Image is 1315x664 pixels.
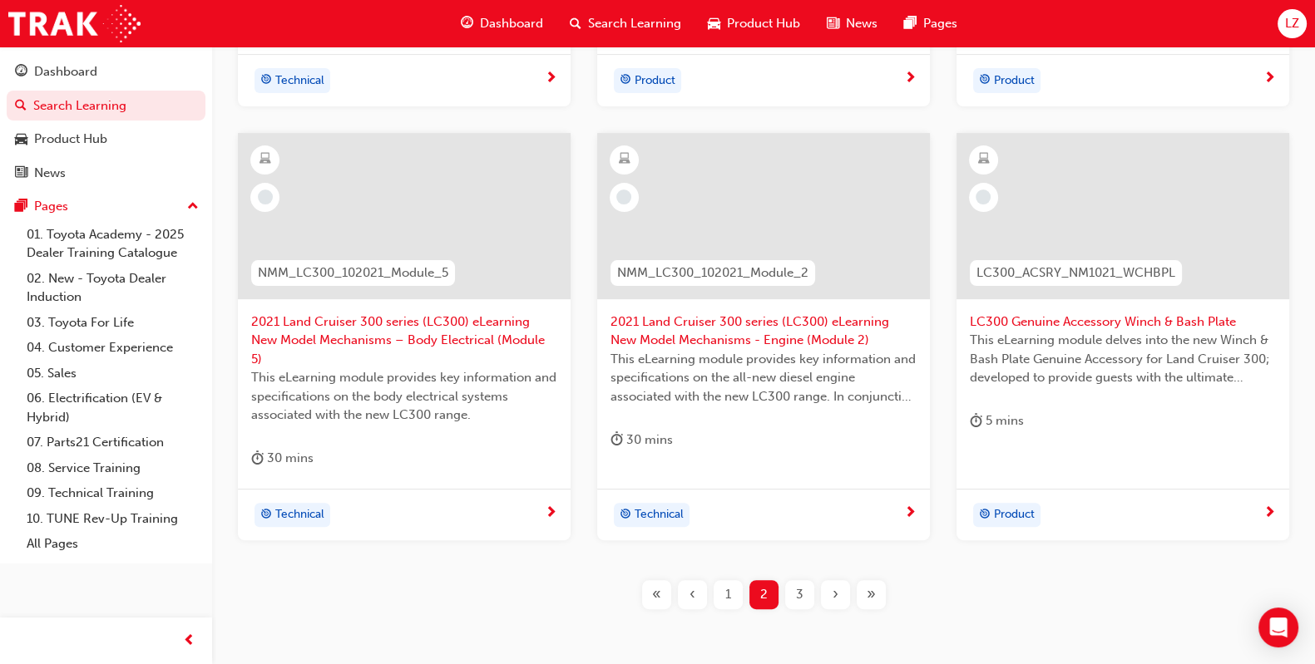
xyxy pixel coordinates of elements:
[1263,71,1276,86] span: next-icon
[611,430,623,450] span: duration-icon
[15,65,27,80] span: guage-icon
[20,266,205,310] a: 02. New - Toyota Dealer Induction
[20,222,205,266] a: 01. Toyota Academy - 2025 Dealer Training Catalogue
[746,580,782,609] button: Page 2
[597,133,930,541] a: NMM_LC300_102021_Module_22021 Land Cruiser 300 series (LC300) eLearning New Model Mechanisms - En...
[976,189,991,204] span: learningRecordVerb_NONE-icon
[34,130,107,149] div: Product Hub
[260,504,272,526] span: target-icon
[251,312,557,369] span: 2021 Land Cruiser 300 series (LC300) eLearning New Model Mechanisms – Body Electrical (Module 5)
[652,585,661,604] span: «
[635,71,675,91] span: Product
[15,166,27,181] span: news-icon
[725,585,731,604] span: 1
[15,199,27,214] span: pages-icon
[1285,14,1299,33] span: LZ
[447,7,556,41] a: guage-iconDashboard
[251,368,557,425] span: This eLearning module provides key information and specifications on the body electrical systems ...
[891,7,971,41] a: pages-iconPages
[970,411,1024,431] div: 5 mins
[20,455,205,481] a: 08. Service Training
[8,5,141,42] img: Trak
[20,430,205,455] a: 07. Parts21 Certification
[1278,9,1307,38] button: LZ
[867,585,876,604] span: »
[846,14,877,33] span: News
[7,91,205,121] a: Search Learning
[238,133,571,541] a: NMM_LC300_102021_Module_52021 Land Cruiser 300 series (LC300) eLearning New Model Mechanisms – Bo...
[275,505,324,524] span: Technical
[588,14,681,33] span: Search Learning
[977,149,989,170] span: learningResourceType_ELEARNING-icon
[923,14,957,33] span: Pages
[695,7,813,41] a: car-iconProduct Hub
[34,164,66,183] div: News
[275,71,324,91] span: Technical
[7,191,205,222] button: Pages
[7,158,205,189] a: News
[904,71,917,86] span: next-icon
[782,580,818,609] button: Page 3
[970,411,982,431] span: duration-icon
[7,53,205,191] button: DashboardSearch LearningProduct HubNews
[15,132,27,147] span: car-icon
[976,263,1175,283] span: LC300_ACSRY_NM1021_WCHBPL
[461,13,473,34] span: guage-icon
[813,7,891,41] a: news-iconNews
[970,312,1276,332] span: LC300 Genuine Accessory Winch & Bash Plate
[616,189,631,204] span: learningRecordVerb_NONE-icon
[833,585,838,604] span: ›
[970,331,1276,387] span: This eLearning module delves into the new Winch & Bash Plate Genuine Accessory for Land Cruiser 3...
[20,310,205,336] a: 03. Toyota For Life
[904,506,917,521] span: next-icon
[760,585,768,604] span: 2
[639,580,675,609] button: First page
[796,585,803,604] span: 3
[34,62,97,81] div: Dashboard
[620,70,631,91] span: target-icon
[617,263,808,283] span: NMM_LC300_102021_Module_2
[979,70,991,91] span: target-icon
[994,71,1035,91] span: Product
[20,361,205,386] a: 05. Sales
[7,124,205,155] a: Product Hub
[251,448,314,469] div: 30 mins
[827,13,839,34] span: news-icon
[675,580,710,609] button: Previous page
[620,504,631,526] span: target-icon
[187,196,199,218] span: up-icon
[979,504,991,526] span: target-icon
[957,133,1289,541] a: LC300_ACSRY_NM1021_WCHBPLLC300 Genuine Accessory Winch & Bash PlateThis eLearning module delves i...
[545,506,557,521] span: next-icon
[618,149,630,170] span: learningResourceType_ELEARNING-icon
[727,14,800,33] span: Product Hub
[7,57,205,87] a: Dashboard
[611,350,917,406] span: This eLearning module provides key information and specifications on the all-new diesel engine as...
[708,13,720,34] span: car-icon
[20,506,205,532] a: 10. TUNE Rev-Up Training
[853,580,889,609] button: Last page
[1258,607,1298,647] div: Open Intercom Messenger
[710,580,746,609] button: Page 1
[1263,506,1276,521] span: next-icon
[480,14,543,33] span: Dashboard
[260,149,271,170] span: learningResourceType_ELEARNING-icon
[251,448,264,469] span: duration-icon
[904,13,917,34] span: pages-icon
[183,631,195,652] span: prev-icon
[611,312,917,350] span: 2021 Land Cruiser 300 series (LC300) eLearning New Model Mechanisms - Engine (Module 2)
[818,580,853,609] button: Next page
[20,386,205,430] a: 06. Electrification (EV & Hybrid)
[570,13,581,34] span: search-icon
[258,263,448,283] span: NMM_LC300_102021_Module_5
[545,71,557,86] span: next-icon
[20,335,205,361] a: 04. Customer Experience
[260,70,272,91] span: target-icon
[611,430,673,450] div: 30 mins
[556,7,695,41] a: search-iconSearch Learning
[34,197,68,216] div: Pages
[15,99,27,114] span: search-icon
[20,531,205,557] a: All Pages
